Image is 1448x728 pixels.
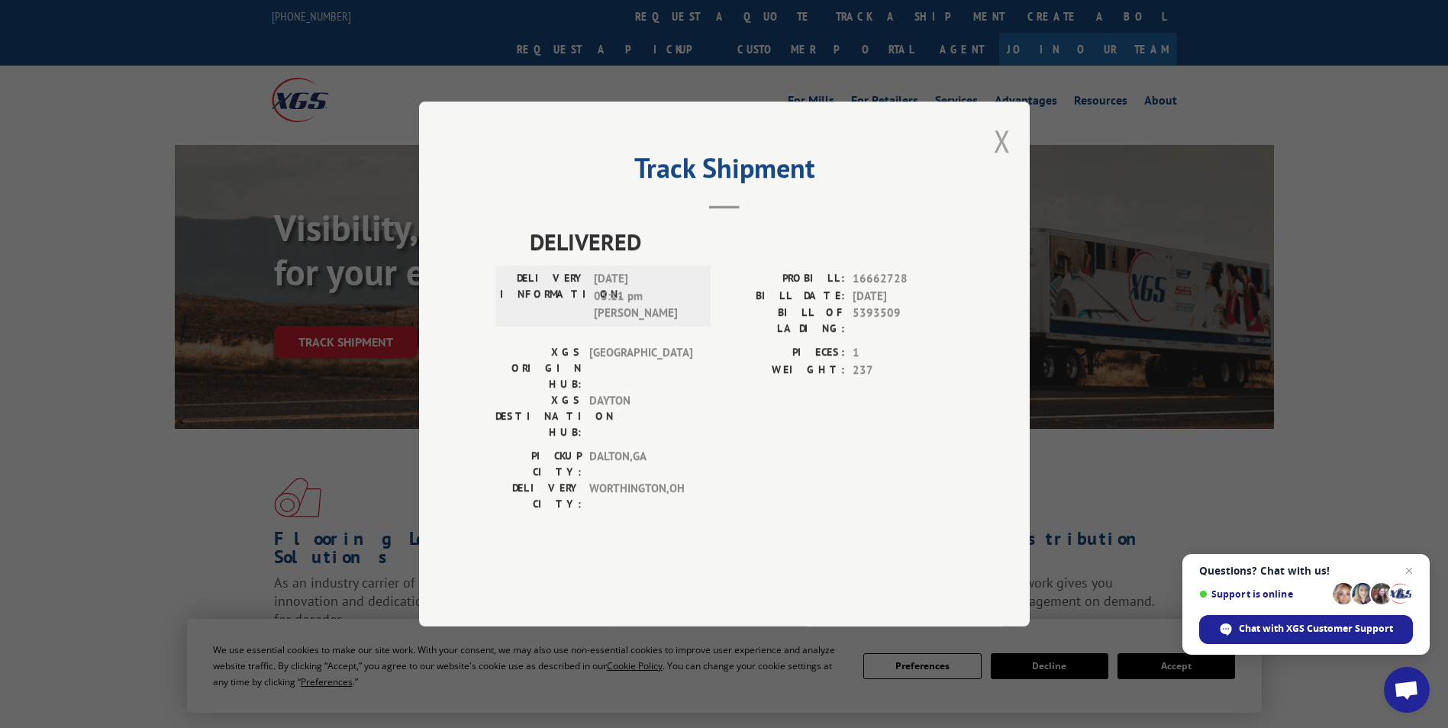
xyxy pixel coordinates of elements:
span: DAYTON [589,392,692,440]
label: PICKUP CITY: [495,448,582,480]
span: 237 [853,362,953,379]
span: 5393509 [853,304,953,337]
span: 1 [853,344,953,362]
label: DELIVERY INFORMATION: [500,270,586,322]
span: [DATE] [853,288,953,305]
label: PIECES: [724,344,845,362]
label: BILL DATE: [724,288,845,305]
label: XGS ORIGIN HUB: [495,344,582,392]
div: Chat with XGS Customer Support [1199,615,1413,644]
h2: Track Shipment [495,157,953,186]
span: DALTON , GA [589,448,692,480]
span: Support is online [1199,588,1327,600]
span: DELIVERED [530,224,953,259]
span: 16662728 [853,270,953,288]
label: BILL OF LADING: [724,304,845,337]
span: Questions? Chat with us! [1199,565,1413,577]
button: Close modal [994,121,1011,161]
span: Chat with XGS Customer Support [1239,622,1393,636]
span: Close chat [1400,562,1418,580]
span: WORTHINGTON , OH [589,480,692,512]
div: Open chat [1384,667,1430,713]
label: DELIVERY CITY: [495,480,582,512]
label: XGS DESTINATION HUB: [495,392,582,440]
span: [GEOGRAPHIC_DATA] [589,344,692,392]
label: WEIGHT: [724,362,845,379]
label: PROBILL: [724,270,845,288]
span: [DATE] 03:11 pm [PERSON_NAME] [594,270,697,322]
